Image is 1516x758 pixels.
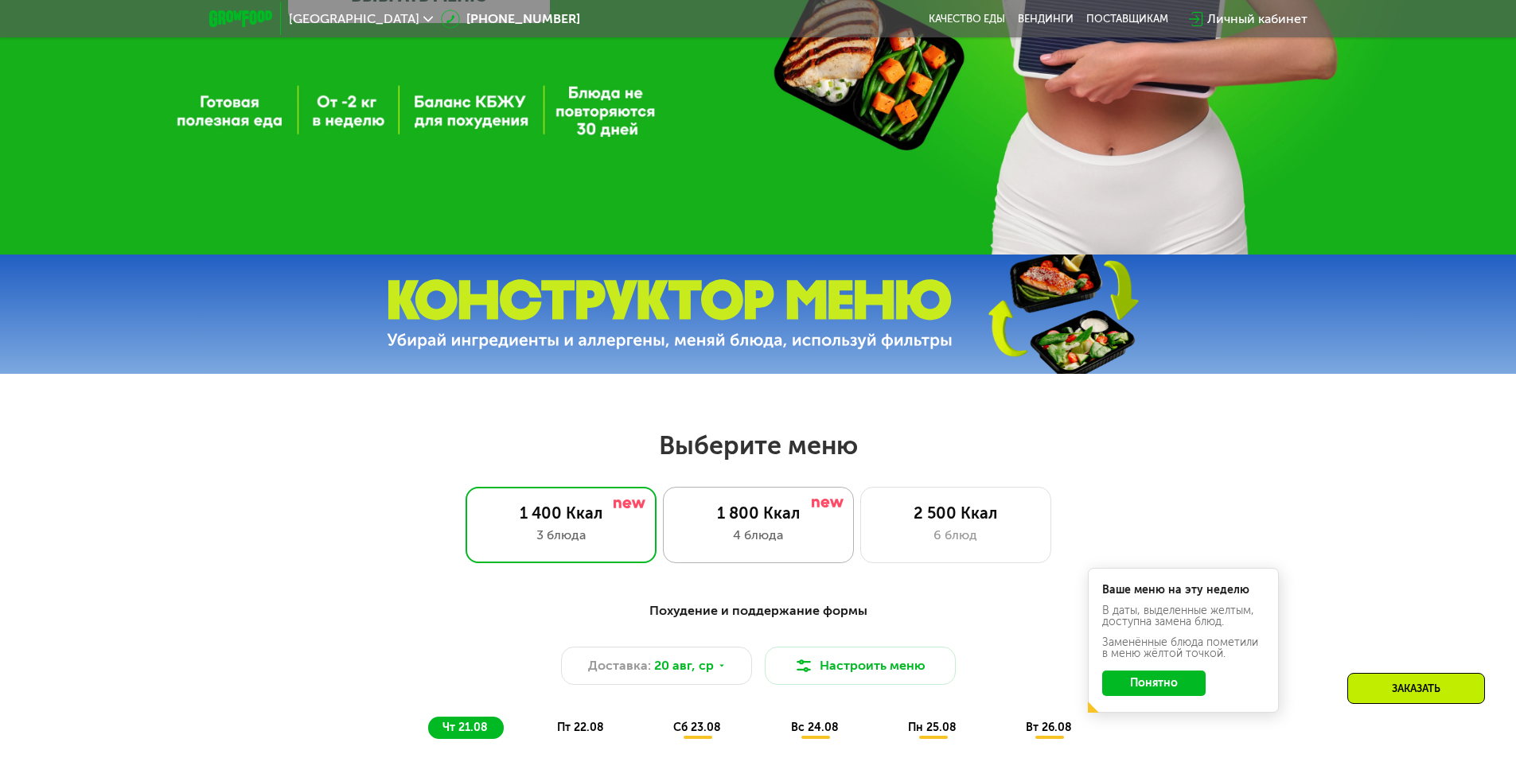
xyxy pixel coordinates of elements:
[557,721,604,734] span: пт 22.08
[1102,605,1265,628] div: В даты, выделенные желтым, доступна замена блюд.
[680,526,837,545] div: 4 блюда
[877,503,1035,523] div: 2 500 Ккал
[1102,637,1265,659] div: Заменённые блюда пометили в меню жёлтой точкой.
[877,526,1035,545] div: 6 блюд
[680,503,837,523] div: 1 800 Ккал
[442,721,488,734] span: чт 21.08
[1086,13,1168,25] div: поставщикам
[588,656,651,675] span: Доставка:
[1026,721,1072,734] span: вт 26.08
[441,10,580,29] a: [PHONE_NUMBER]
[482,526,640,545] div: 3 блюда
[1207,10,1308,29] div: Личный кабинет
[765,647,956,685] button: Настроить меню
[929,13,1005,25] a: Качество еды
[1018,13,1074,25] a: Вендинги
[908,721,957,734] span: пн 25.08
[287,601,1230,621] div: Похудение и поддержание формы
[1347,673,1485,704] div: Заказать
[654,656,714,675] span: 20 авг, ср
[51,430,1465,461] h2: Выберите меню
[673,721,721,734] span: сб 23.08
[1102,671,1206,696] button: Понятно
[791,721,839,734] span: вс 24.08
[289,13,419,25] span: [GEOGRAPHIC_DATA]
[1102,585,1265,596] div: Ваше меню на эту неделю
[482,503,640,523] div: 1 400 Ккал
